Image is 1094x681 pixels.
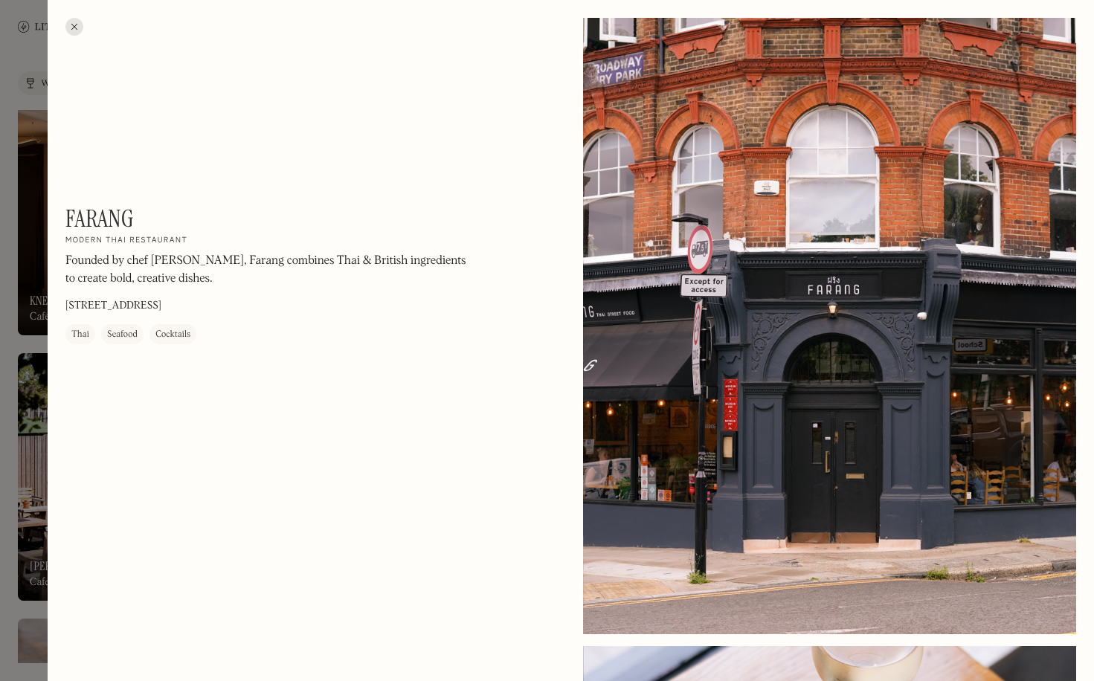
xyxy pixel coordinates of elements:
div: Cocktails [155,327,190,342]
p: Founded by chef [PERSON_NAME], Farang combines Thai & British ingredients to create bold, creativ... [65,252,467,288]
p: [STREET_ADDRESS] [65,298,161,314]
h2: Modern Thai restaurant [65,236,187,246]
div: Thai [71,327,89,342]
h1: Farang [65,204,134,233]
div: Seafood [107,327,138,342]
